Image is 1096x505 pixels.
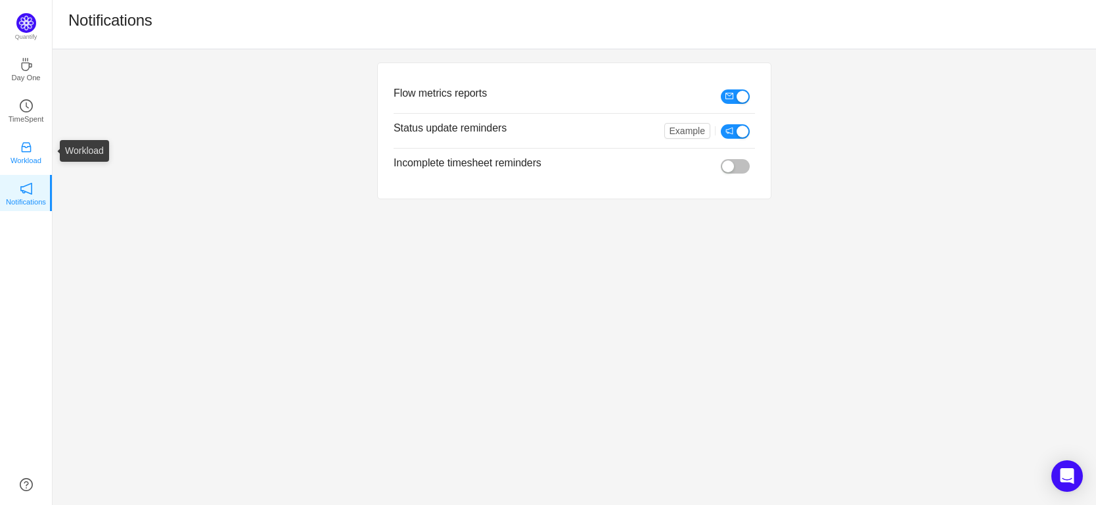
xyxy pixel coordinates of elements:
i: icon: clock-circle [20,99,33,112]
a: icon: notificationNotifications [20,186,33,199]
p: Workload [11,155,41,166]
i: icon: mail [725,92,733,100]
i: icon: coffee [20,58,33,71]
p: TimeSpent [9,113,44,125]
i: icon: notification [20,182,33,195]
h3: Incomplete timesheet reminders [394,156,689,170]
i: icon: notification [725,127,733,135]
a: icon: clock-circleTimeSpent [20,103,33,116]
a: icon: inboxWorkload [20,145,33,158]
p: Notifications [6,196,46,208]
a: icon: coffeeDay One [20,62,33,75]
h1: Notifications [68,11,152,30]
img: Quantify [16,13,36,33]
a: icon: question-circle [20,478,33,491]
p: Day One [11,72,40,84]
p: Quantify [15,33,37,42]
button: Example [664,123,710,139]
h3: Flow metrics reports [394,87,689,100]
h3: Status update reminders [394,122,633,135]
i: icon: inbox [20,141,33,154]
div: Open Intercom Messenger [1051,460,1083,492]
